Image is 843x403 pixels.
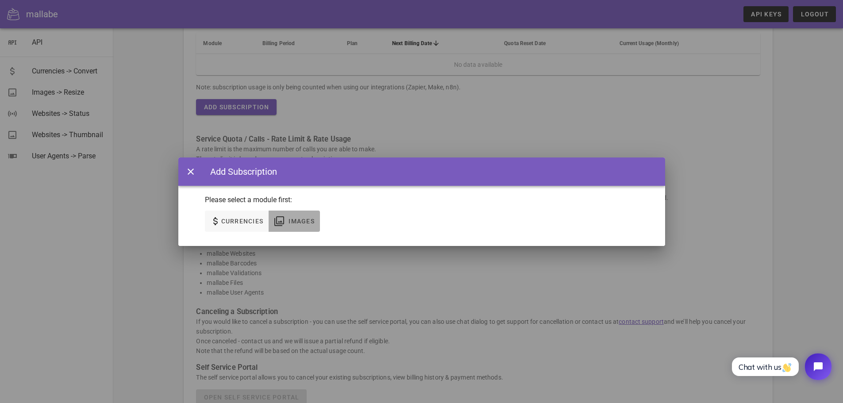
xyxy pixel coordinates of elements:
[221,218,264,225] span: Currencies
[201,165,277,178] div: Add Subscription
[205,211,269,232] button: Currencies
[288,218,315,225] span: Images
[205,195,639,205] p: Please select a module first:
[722,346,839,388] iframe: Tidio Chat
[269,211,320,232] button: Images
